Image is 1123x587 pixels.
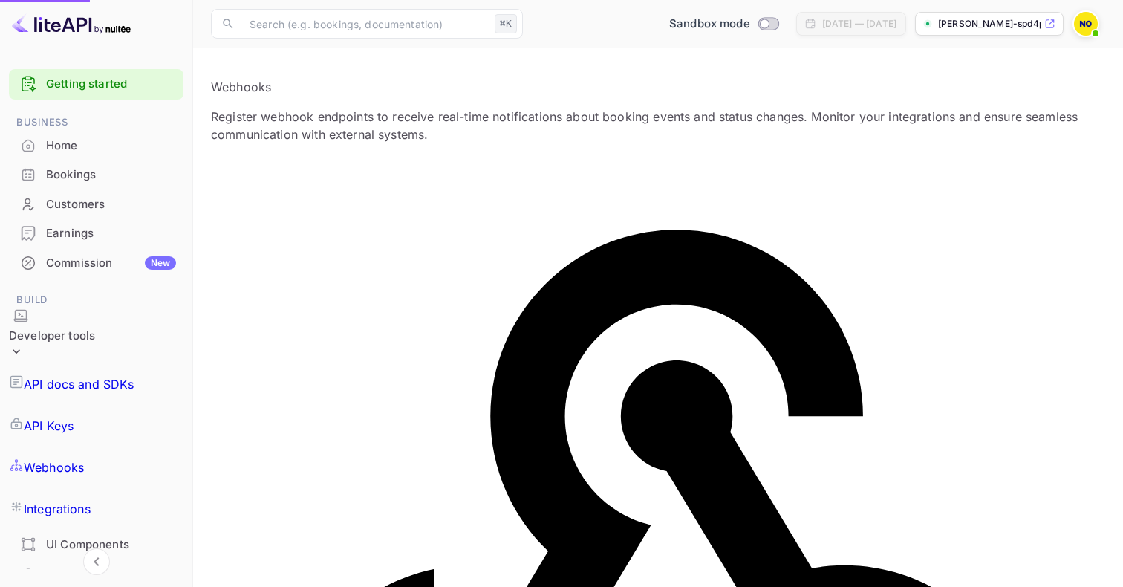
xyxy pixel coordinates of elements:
a: Home [9,132,183,159]
a: Earnings [9,219,183,247]
div: Earnings [46,225,176,242]
div: Customers [9,190,183,219]
div: Commission [46,255,176,272]
span: Sandbox mode [669,16,750,33]
div: Developer tools [9,308,95,364]
button: Collapse navigation [83,548,110,575]
a: Customers [9,190,183,218]
p: Webhooks [211,78,1105,96]
div: CommissionNew [9,249,183,278]
p: API docs and SDKs [24,375,134,393]
div: UI Components [46,536,176,554]
div: UI Components [9,531,183,560]
span: Business [9,114,183,131]
a: UI Components [9,531,183,558]
a: Getting started [46,76,176,93]
div: Bookings [46,166,176,184]
div: Home [9,132,183,160]
p: [PERSON_NAME]-spd4p.n... [938,17,1041,30]
a: Bookings [9,160,183,188]
img: LiteAPI logo [12,12,131,36]
a: CommissionNew [9,249,183,276]
input: Search (e.g. bookings, documentation) [241,9,489,39]
span: Build [9,292,183,308]
div: Switch to Production mode [663,16,784,33]
div: Customers [46,196,176,213]
div: [DATE] — [DATE] [822,17,896,30]
div: New [145,256,176,270]
div: Home [46,137,176,155]
a: Webhooks [9,447,183,488]
img: Nils Osterberg [1074,12,1098,36]
div: Bookings [9,160,183,189]
a: Integrations [9,488,183,530]
div: Getting started [9,69,183,100]
p: Webhooks [24,458,84,476]
p: API Keys [24,417,74,435]
a: API Keys [9,405,183,447]
div: Developer tools [9,328,95,345]
div: Earnings [9,219,183,248]
div: ⌘K [495,14,517,33]
a: API docs and SDKs [9,363,183,405]
div: Performance [46,566,176,583]
p: Register webhook endpoints to receive real-time notifications about booking events and status cha... [211,108,1105,143]
p: Integrations [24,500,91,518]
